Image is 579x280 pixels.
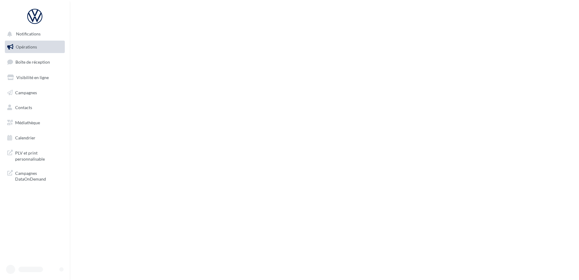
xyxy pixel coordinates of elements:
[15,135,35,140] span: Calendrier
[15,105,32,110] span: Contacts
[4,71,66,84] a: Visibilité en ligne
[4,86,66,99] a: Campagnes
[15,149,62,162] span: PLV et print personnalisable
[16,44,37,49] span: Opérations
[15,120,40,125] span: Médiathèque
[4,132,66,144] a: Calendrier
[4,41,66,53] a: Opérations
[15,169,62,182] span: Campagnes DataOnDemand
[4,55,66,68] a: Boîte de réception
[4,167,66,185] a: Campagnes DataOnDemand
[15,90,37,95] span: Campagnes
[4,146,66,164] a: PLV et print personnalisable
[4,116,66,129] a: Médiathèque
[15,59,50,65] span: Boîte de réception
[16,32,41,37] span: Notifications
[16,75,49,80] span: Visibilité en ligne
[4,101,66,114] a: Contacts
